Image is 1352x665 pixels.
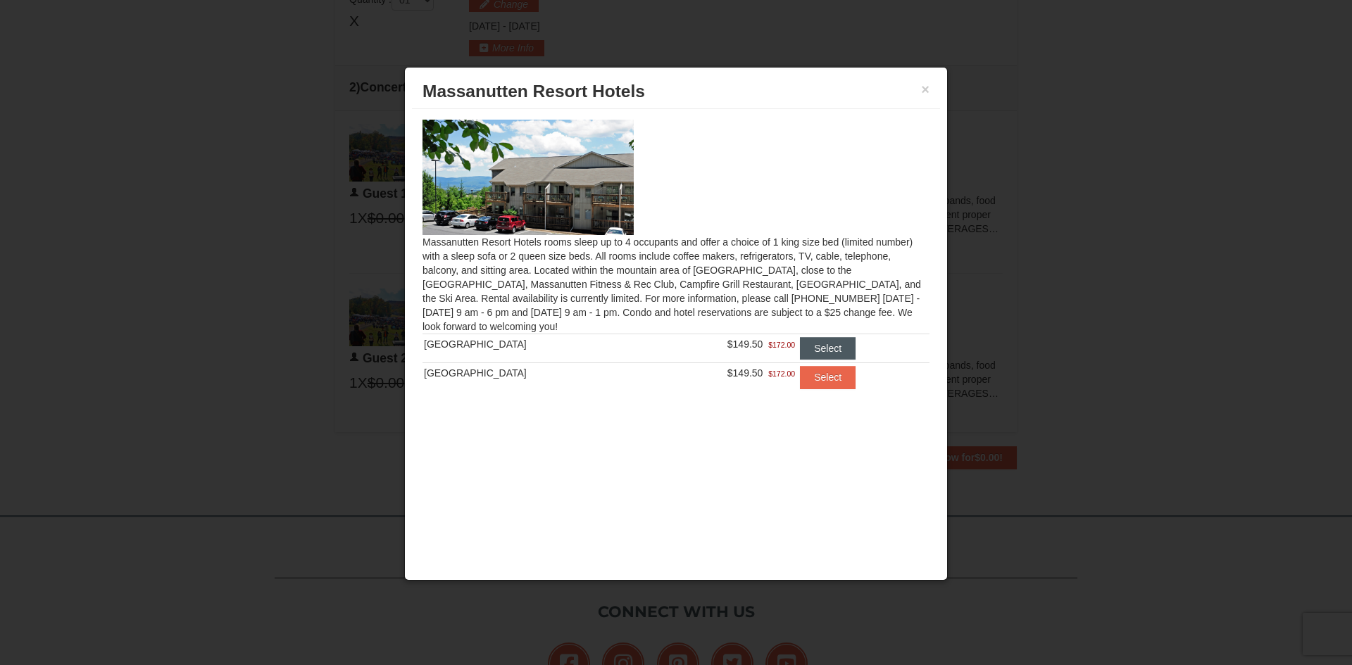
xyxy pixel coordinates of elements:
img: 19219026-1-e3b4ac8e.jpg [423,120,634,235]
div: Massanutten Resort Hotels rooms sleep up to 4 occupants and offer a choice of 1 king size bed (li... [412,109,940,417]
span: $172.00 [768,338,795,352]
span: Massanutten Resort Hotels [423,82,645,101]
span: $149.50 [727,338,763,350]
span: $149.50 [727,367,763,379]
div: [GEOGRAPHIC_DATA] [424,366,645,380]
span: $172.00 [768,367,795,381]
button: Select [800,337,856,360]
button: × [921,82,930,96]
button: Select [800,366,856,388]
div: [GEOGRAPHIC_DATA] [424,337,645,351]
